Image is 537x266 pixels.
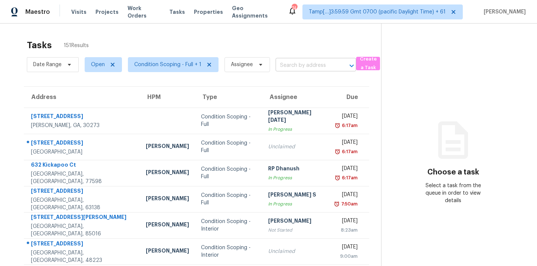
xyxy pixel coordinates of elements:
[346,61,357,71] button: Open
[146,195,189,204] div: [PERSON_NAME]
[268,191,324,200] div: [PERSON_NAME] S
[336,243,358,253] div: [DATE]
[262,87,330,108] th: Assignee
[268,200,324,208] div: In Progress
[140,87,195,108] th: HPM
[95,8,119,16] span: Projects
[268,143,324,151] div: Unclaimed
[31,148,134,156] div: [GEOGRAPHIC_DATA]
[195,87,262,108] th: Type
[336,217,358,226] div: [DATE]
[64,42,89,49] span: 151 Results
[146,247,189,256] div: [PERSON_NAME]
[201,244,256,259] div: Condition Scoping - Interior
[335,174,340,182] img: Overdue Alarm Icon
[268,165,324,174] div: RP Dhanush
[268,126,324,133] div: In Progress
[31,223,134,238] div: [GEOGRAPHIC_DATA], [GEOGRAPHIC_DATA], 85016
[231,61,253,68] span: Assignee
[146,221,189,230] div: [PERSON_NAME]
[201,166,256,180] div: Condition Scoping - Full
[336,253,358,260] div: 9:00am
[31,161,134,170] div: 632 Kickapoo Ct
[268,248,324,255] div: Unclaimed
[340,122,358,129] div: 6:17am
[134,61,201,68] span: Condition Scoping - Full + 1
[71,8,87,16] span: Visits
[31,139,134,148] div: [STREET_ADDRESS]
[25,8,50,16] span: Maestro
[201,139,256,154] div: Condition Scoping - Full
[146,168,189,178] div: [PERSON_NAME]
[31,240,134,249] div: [STREET_ADDRESS]
[309,8,446,16] span: Tamp[…]3:59:59 Gmt 0700 (pacific Daylight Time) + 61
[201,192,256,207] div: Condition Scoping - Full
[201,113,256,128] div: Condition Scoping - Full
[91,61,105,68] span: Open
[340,174,358,182] div: 6:17am
[292,4,297,12] div: 744
[268,174,324,182] div: In Progress
[146,142,189,152] div: [PERSON_NAME]
[340,148,358,155] div: 6:17am
[232,4,279,19] span: Geo Assignments
[33,61,62,68] span: Date Range
[336,112,358,122] div: [DATE]
[356,57,380,70] button: Create a Task
[268,217,324,226] div: [PERSON_NAME]
[31,170,134,185] div: [GEOGRAPHIC_DATA], [GEOGRAPHIC_DATA], 77598
[268,226,324,234] div: Not Started
[335,122,340,129] img: Overdue Alarm Icon
[481,8,526,16] span: [PERSON_NAME]
[201,218,256,233] div: Condition Scoping - Interior
[336,191,358,200] div: [DATE]
[336,139,358,148] div: [DATE]
[336,226,358,234] div: 8:23am
[31,197,134,211] div: [GEOGRAPHIC_DATA], [GEOGRAPHIC_DATA], 63138
[335,148,340,155] img: Overdue Alarm Icon
[194,8,223,16] span: Properties
[31,213,134,223] div: [STREET_ADDRESS][PERSON_NAME]
[128,4,160,19] span: Work Orders
[427,168,479,176] h3: Choose a task
[169,9,185,15] span: Tasks
[330,87,369,108] th: Due
[360,55,376,72] span: Create a Task
[334,200,340,208] img: Overdue Alarm Icon
[31,187,134,197] div: [STREET_ADDRESS]
[336,165,358,174] div: [DATE]
[31,112,134,122] div: [STREET_ADDRESS]
[27,41,52,49] h2: Tasks
[24,87,140,108] th: Address
[276,60,335,71] input: Search by address
[340,200,358,208] div: 7:50am
[31,122,134,129] div: [PERSON_NAME], GA, 30273
[31,249,134,264] div: [GEOGRAPHIC_DATA], [GEOGRAPHIC_DATA], 48223
[268,109,324,126] div: [PERSON_NAME][DATE]
[417,182,489,204] div: Select a task from the queue in order to view details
